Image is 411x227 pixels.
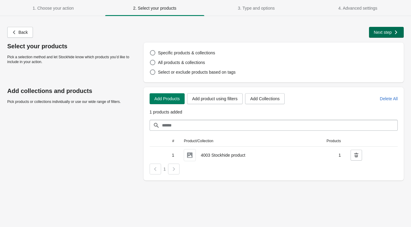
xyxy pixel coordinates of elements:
span: Specific products & collections [158,50,215,55]
button: Add product using filters [187,93,243,104]
nav: Pagination [150,161,398,174]
th: Products [287,136,346,147]
span: Add Collections [250,96,280,101]
span: 1 [163,167,166,171]
button: Back [7,27,33,38]
button: Add Products [150,93,185,104]
span: Add product using filters [192,96,238,101]
th: Product/Collection [179,136,286,147]
button: Add Collections [245,93,285,104]
span: Add Products [154,96,180,101]
p: Pick a selection method and let Stockhide know which products you’d like to include in your action. [7,55,138,64]
span: Select or exclude products based on tags [158,70,236,75]
span: All products & collections [158,60,205,65]
span: Delete All [380,96,398,101]
span: Back [18,30,28,35]
span: Next step [374,30,392,35]
span: 1 [154,152,174,158]
span: 2. Select your products [133,6,176,11]
span: 1. Choose your action [33,6,74,11]
span: 4003 Stockhide product [201,153,245,158]
p: 1 products added [150,109,398,115]
button: Next step [369,27,404,38]
td: 1 [287,147,346,164]
p: Add collections and products [7,87,138,94]
span: 3. Type and options [238,6,275,11]
span: 4. Advanced settings [338,6,377,11]
p: Select your products [7,43,138,50]
th: # [150,136,179,147]
p: Pick products or collections individually or use our wide range of filters. [7,99,138,104]
button: Delete All [377,93,400,104]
